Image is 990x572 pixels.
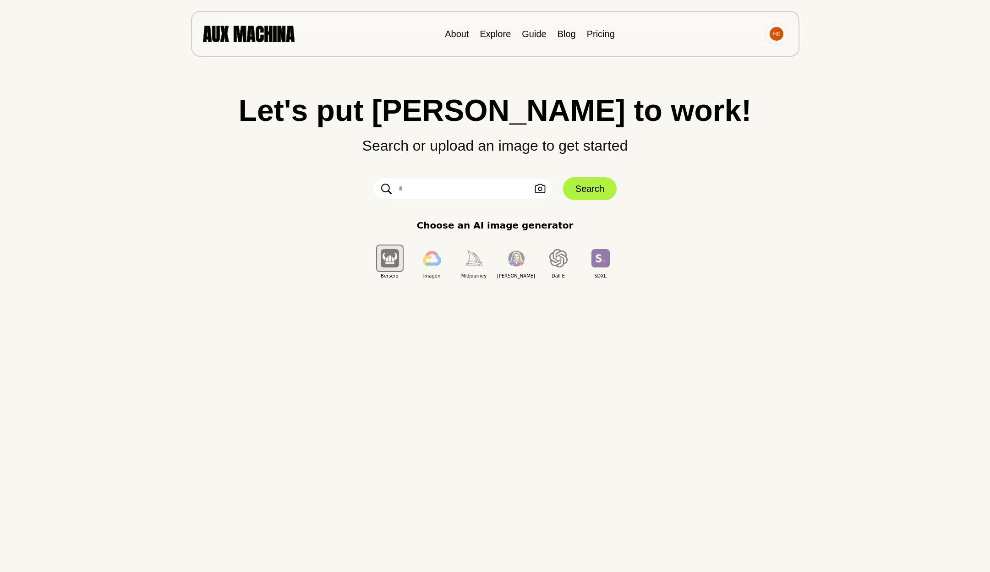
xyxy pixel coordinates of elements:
span: Berserq [369,272,411,279]
img: Midjourney [465,251,483,266]
p: Search or upload an image to get started [18,125,972,157]
img: Berserq [381,249,399,267]
p: Choose an AI image generator [417,218,574,232]
img: Leonardo [507,250,525,267]
span: SDXL [580,272,622,279]
span: Midjourney [453,272,495,279]
img: AUX MACHINA [203,26,295,42]
img: Imagen [423,251,441,266]
a: Pricing [587,29,615,39]
img: Avatar [770,27,783,41]
a: Guide [522,29,546,39]
a: Blog [558,29,576,39]
img: Dall E [549,249,568,267]
img: SDXL [591,249,610,267]
span: Dall E [537,272,580,279]
span: [PERSON_NAME] [495,272,537,279]
a: About [445,29,469,39]
span: Imagen [411,272,453,279]
a: Explore [480,29,511,39]
h1: Let's put [PERSON_NAME] to work! [18,95,972,125]
button: Search [563,177,617,200]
